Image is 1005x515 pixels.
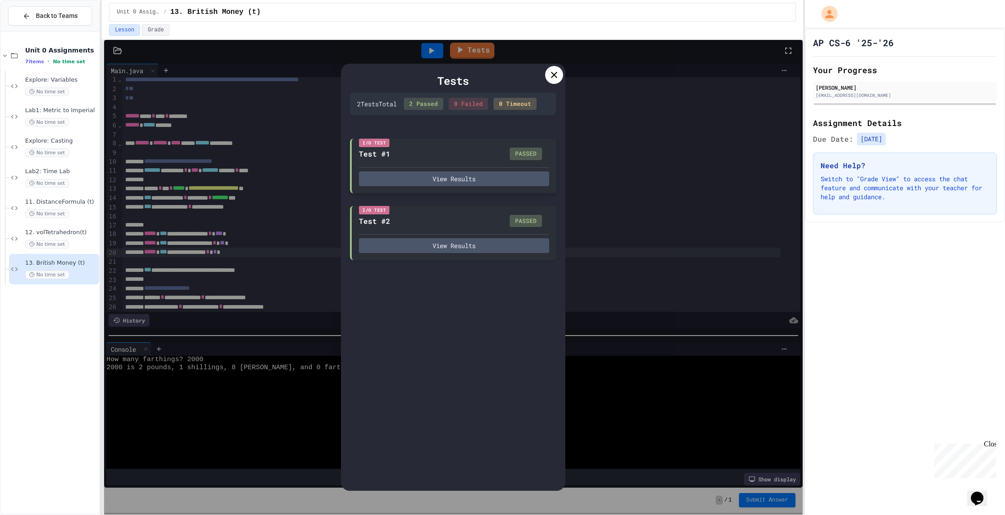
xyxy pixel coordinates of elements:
[359,206,389,214] div: I/O Test
[359,148,390,159] div: Test #1
[812,4,840,24] div: My Account
[821,160,989,171] h3: Need Help?
[821,175,989,201] p: Switch to "Grade View" to access the chat feature and communicate with your teacher for help and ...
[967,479,996,506] iframe: chat widget
[813,36,894,49] h1: AP CS-6 '25-'26
[357,99,397,109] div: 2 Test s Total
[25,76,97,84] span: Explore: Variables
[8,6,92,26] button: Back to Teams
[25,209,69,218] span: No time set
[25,118,69,127] span: No time set
[350,73,556,89] div: Tests
[25,168,97,175] span: Lab2: Time Lab
[163,9,166,16] span: /
[25,240,69,249] span: No time set
[449,98,488,110] div: 0 Failed
[25,259,97,267] span: 13. British Money (t)
[25,148,69,157] span: No time set
[813,134,853,144] span: Due Date:
[931,440,996,478] iframe: chat widget
[48,58,49,65] span: •
[359,216,390,227] div: Test #2
[36,11,78,21] span: Back to Teams
[117,9,160,16] span: Unit 0 Assignments
[170,7,261,17] span: 13. British Money (t)
[25,179,69,188] span: No time set
[494,98,537,110] div: 0 Timeout
[813,117,997,129] h2: Assignment Details
[25,107,97,114] span: Lab1: Metric to Imperial
[816,92,994,99] div: [EMAIL_ADDRESS][DOMAIN_NAME]
[404,98,443,110] div: 2 Passed
[857,133,886,145] span: [DATE]
[359,171,549,186] button: View Results
[25,87,69,96] span: No time set
[109,24,140,36] button: Lesson
[25,229,97,236] span: 12. volTetrahedron(t)
[359,139,389,147] div: I/O Test
[25,271,69,279] span: No time set
[359,238,549,253] button: View Results
[25,46,97,54] span: Unit 0 Assignments
[53,59,85,65] span: No time set
[510,215,542,227] div: PASSED
[142,24,170,36] button: Grade
[510,148,542,160] div: PASSED
[816,83,994,92] div: [PERSON_NAME]
[813,64,997,76] h2: Your Progress
[25,198,97,206] span: 11. DistanceFormula (t)
[25,137,97,145] span: Explore: Casting
[25,59,44,65] span: 7 items
[4,4,62,57] div: Chat with us now!Close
